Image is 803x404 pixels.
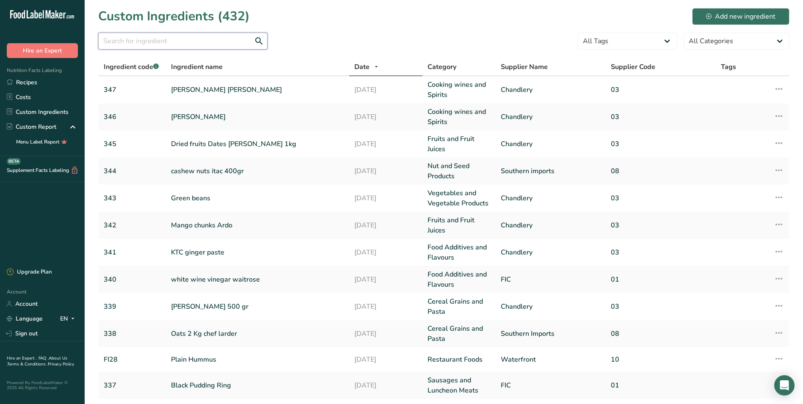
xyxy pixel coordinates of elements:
[721,62,736,72] span: Tags
[611,274,711,285] a: 01
[7,158,21,165] div: BETA
[104,193,161,203] a: 343
[501,302,601,312] a: Chandlery
[48,361,74,367] a: Privacy Policy
[501,85,601,95] a: Chandlery
[428,134,491,154] a: Fruits and Fruit Juices
[7,268,52,277] div: Upgrade Plan
[501,112,601,122] a: Chandlery
[104,302,161,312] a: 339
[428,62,456,72] span: Category
[428,375,491,396] a: Sausages and Luncheon Meats
[171,193,344,203] a: Green beans
[354,112,417,122] a: [DATE]
[171,247,344,257] a: KTC ginger paste
[104,220,161,230] a: 342
[171,166,344,176] a: cashew nuts itac 400gr
[171,112,344,122] a: [PERSON_NAME]
[611,85,711,95] a: 03
[692,8,789,25] button: Add new ingredient
[60,314,78,324] div: EN
[611,380,711,390] a: 01
[354,85,417,95] a: [DATE]
[501,62,548,72] span: Supplier Name
[7,361,48,367] a: Terms & Conditions .
[354,354,417,365] a: [DATE]
[354,302,417,312] a: [DATE]
[104,247,161,257] a: 341
[501,329,601,339] a: Southern Imports
[354,193,417,203] a: [DATE]
[171,139,344,149] a: Dried fruits Dates [PERSON_NAME] 1kg
[501,247,601,257] a: Chandlery
[104,166,161,176] a: 344
[171,354,344,365] a: Plain Hummus
[501,220,601,230] a: Chandlery
[354,139,417,149] a: [DATE]
[171,302,344,312] a: [PERSON_NAME] 500 gr
[171,380,344,390] a: Black Pudding Ring
[104,354,161,365] a: FI28
[428,242,491,263] a: Food Additives and Flavours
[428,354,491,365] a: Restaurant Foods
[354,329,417,339] a: [DATE]
[611,247,711,257] a: 03
[428,269,491,290] a: Food Additives and Flavours
[611,112,711,122] a: 03
[428,80,491,100] a: Cooking wines and Spirits
[98,33,268,50] input: Search for ingredient
[7,311,43,326] a: Language
[354,220,417,230] a: [DATE]
[104,380,161,390] a: 337
[7,380,78,390] div: Powered By FoodLabelMaker © 2025 All Rights Reserved
[7,43,78,58] button: Hire an Expert
[611,139,711,149] a: 03
[611,302,711,312] a: 03
[501,274,601,285] a: FIC
[7,122,56,131] div: Custom Report
[354,166,417,176] a: [DATE]
[104,112,161,122] a: 346
[774,375,795,396] div: Open Intercom Messenger
[171,220,344,230] a: Mango chunks Ardo
[501,193,601,203] a: Chandlery
[7,355,37,361] a: Hire an Expert .
[104,139,161,149] a: 345
[501,380,601,390] a: FIC
[98,7,250,26] h1: Custom Ingredients (432)
[706,11,775,22] div: Add new ingredient
[171,85,344,95] a: [PERSON_NAME] [PERSON_NAME]
[428,161,491,181] a: Nut and Seed Products
[104,62,159,72] span: Ingredient code
[501,166,601,176] a: Southern imports
[354,274,417,285] a: [DATE]
[611,354,711,365] a: 10
[428,215,491,235] a: Fruits and Fruit Juices
[354,62,370,72] span: Date
[104,85,161,95] a: 347
[104,329,161,339] a: 338
[428,107,491,127] a: Cooking wines and Spirits
[501,354,601,365] a: Waterfront
[501,139,601,149] a: Chandlery
[611,193,711,203] a: 03
[611,166,711,176] a: 08
[39,355,49,361] a: FAQ .
[104,274,161,285] a: 340
[354,247,417,257] a: [DATE]
[171,329,344,339] a: Oats 2 Kg chef larder
[611,62,655,72] span: Supplier Code
[171,62,223,72] span: Ingredient name
[428,296,491,317] a: Cereal Grains and Pasta
[354,380,417,390] a: [DATE]
[611,220,711,230] a: 03
[611,329,711,339] a: 08
[171,274,344,285] a: white wine vinegar waitrose
[428,188,491,208] a: Vegetables and Vegetable Products
[428,324,491,344] a: Cereal Grains and Pasta
[7,355,67,367] a: About Us .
